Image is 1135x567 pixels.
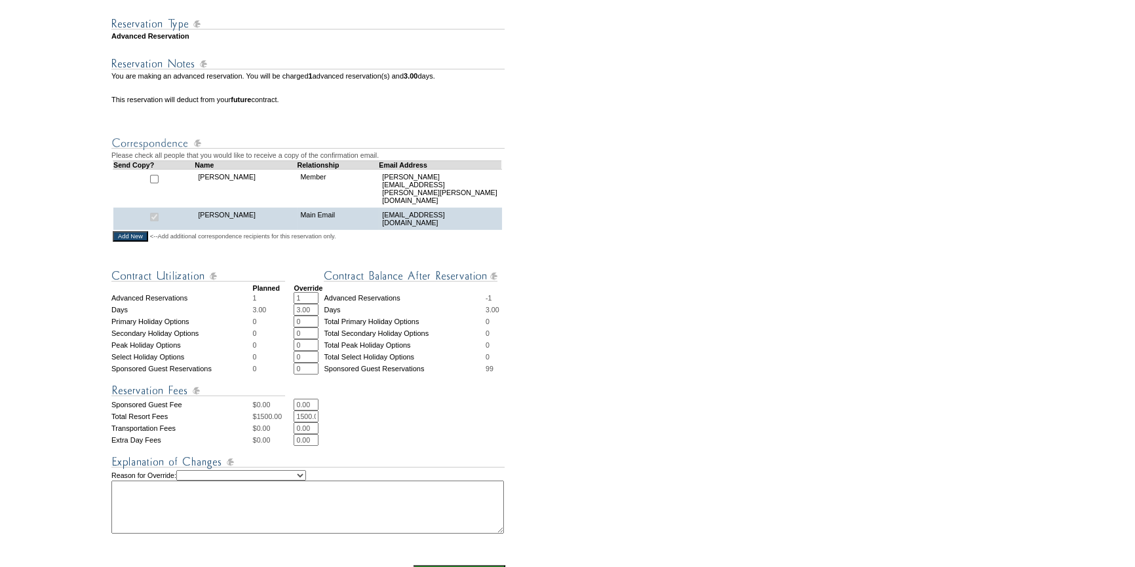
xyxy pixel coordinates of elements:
[113,160,195,169] td: Send Copy?
[379,169,501,208] td: [PERSON_NAME][EMAIL_ADDRESS][PERSON_NAME][PERSON_NAME][DOMAIN_NAME]
[257,424,271,432] span: 0.00
[297,169,379,208] td: Member
[111,56,505,72] img: Reservation Notes
[324,363,485,375] td: Sponsored Guest Reservations
[252,353,256,361] span: 0
[294,284,322,292] strong: Override
[257,412,282,420] span: 1500.00
[252,422,294,434] td: $
[297,160,379,169] td: Relationship
[257,436,271,444] span: 0.00
[486,306,499,314] span: 3.00
[111,96,507,103] td: This reservation will deduct from your contract.
[111,434,252,446] td: Extra Day Fees
[486,294,491,302] span: -1
[111,32,507,40] td: Advanced Reservation
[195,160,297,169] td: Name
[111,339,252,351] td: Peak Holiday Options
[252,434,294,446] td: $
[252,411,294,422] td: $
[252,399,294,411] td: $
[252,306,266,314] span: 3.00
[308,72,312,80] b: 1
[379,208,501,230] td: [EMAIL_ADDRESS][DOMAIN_NAME]
[111,470,507,534] td: Reason for Override:
[111,363,252,375] td: Sponsored Guest Reservations
[111,304,252,316] td: Days
[111,16,505,32] img: Reservation Type
[297,208,379,230] td: Main Email
[252,365,256,373] span: 0
[324,339,485,351] td: Total Peak Holiday Options
[252,329,256,337] span: 0
[486,365,493,373] span: 99
[111,292,252,304] td: Advanced Reservations
[111,399,252,411] td: Sponsored Guest Fee
[252,341,256,349] span: 0
[111,454,505,470] img: Explanation of Changes
[486,353,490,361] span: 0
[111,411,252,422] td: Total Resort Fees
[111,422,252,434] td: Transportation Fees
[150,232,336,240] span: <--Add additional correspondence recipients for this reservation only.
[486,329,490,337] span: 0
[324,304,485,316] td: Days
[195,208,297,230] td: [PERSON_NAME]
[252,284,279,292] strong: Planned
[324,327,485,339] td: Total Secondary Holiday Options
[404,72,417,80] b: 3.00
[324,316,485,327] td: Total Primary Holiday Options
[324,351,485,363] td: Total Select Holiday Options
[486,318,490,325] span: 0
[257,401,271,409] span: 0.00
[195,169,297,208] td: [PERSON_NAME]
[252,318,256,325] span: 0
[252,294,256,302] span: 1
[111,72,507,88] td: You are making an advanced reservation. You will be charged advanced reservation(s) and days.
[113,231,148,242] input: Add New
[111,268,285,284] img: Contract Utilization
[324,268,497,284] img: Contract Balance After Reservation
[111,327,252,339] td: Secondary Holiday Options
[111,151,379,159] span: Please check all people that you would like to receive a copy of the confirmation email.
[111,316,252,327] td: Primary Holiday Options
[379,160,501,169] td: Email Address
[324,292,485,304] td: Advanced Reservations
[111,351,252,363] td: Select Holiday Options
[486,341,490,349] span: 0
[231,96,251,103] b: future
[111,382,285,399] img: Reservation Fees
